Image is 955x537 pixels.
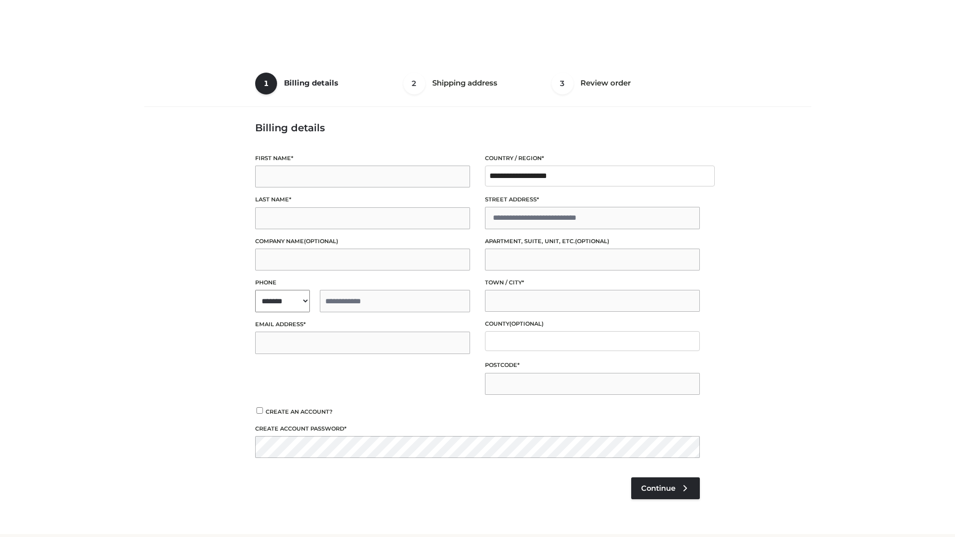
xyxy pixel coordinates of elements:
span: (optional) [575,238,609,245]
label: Country / Region [485,154,700,163]
label: Company name [255,237,470,246]
label: Email address [255,320,470,329]
span: Review order [580,78,631,88]
a: Continue [631,477,700,499]
label: Town / City [485,278,700,287]
span: Create an account? [266,408,333,415]
span: 1 [255,73,277,94]
span: (optional) [304,238,338,245]
span: 3 [552,73,573,94]
label: First name [255,154,470,163]
span: (optional) [509,320,544,327]
span: Shipping address [432,78,497,88]
label: Create account password [255,424,700,434]
span: Billing details [284,78,338,88]
label: Apartment, suite, unit, etc. [485,237,700,246]
span: Continue [641,484,675,493]
label: County [485,319,700,329]
span: 2 [403,73,425,94]
label: Postcode [485,360,700,370]
label: Phone [255,278,470,287]
label: Last name [255,195,470,204]
label: Street address [485,195,700,204]
input: Create an account? [255,407,264,414]
h3: Billing details [255,122,700,134]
